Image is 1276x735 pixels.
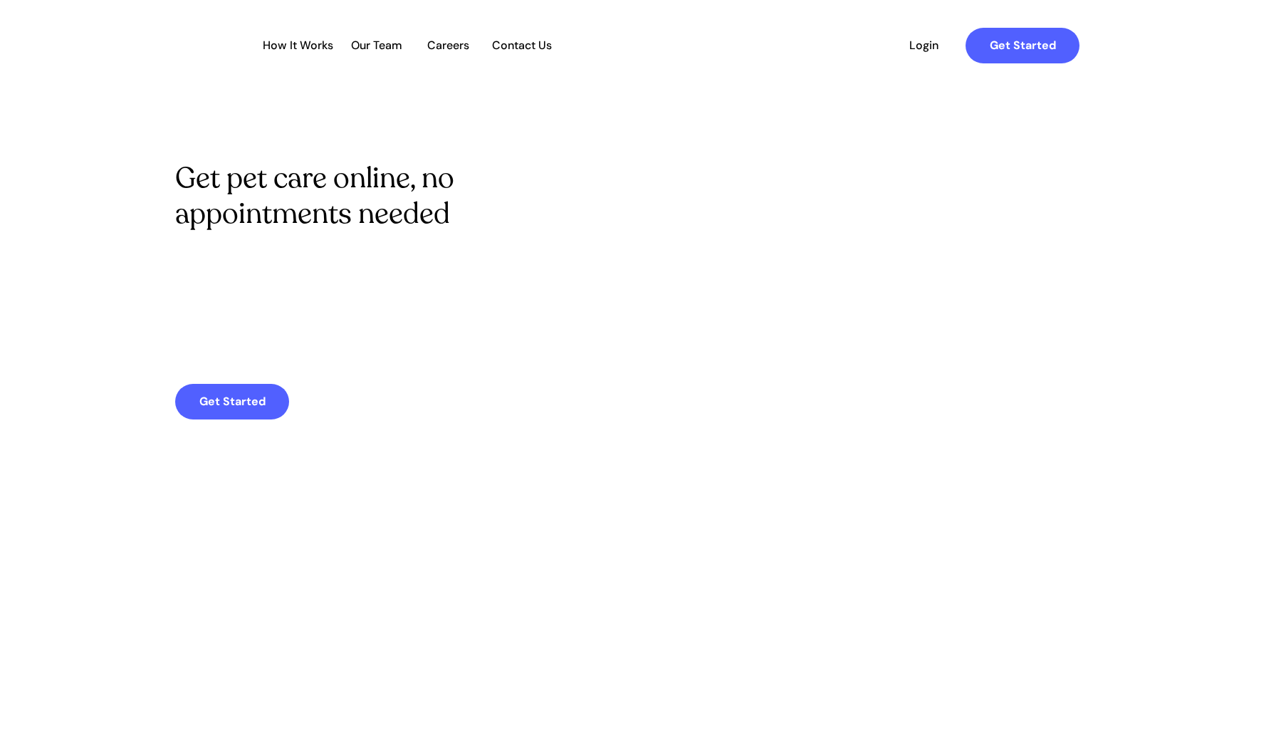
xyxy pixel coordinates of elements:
[891,28,956,63] a: Login
[342,38,412,53] a: Our Team
[342,38,412,52] span: Our Team
[175,159,454,233] span: Get pet care online, no appointments needed
[484,38,559,52] span: Contact Us
[990,38,1056,53] strong: Get Started
[413,38,483,52] span: Careers
[256,38,340,53] a: How It Works
[256,38,340,52] span: How It Works
[891,38,956,52] span: Login
[484,38,559,53] a: Contact Us
[199,394,266,409] strong: Get Started
[413,38,483,53] a: Careers
[966,28,1079,63] a: Get Started
[175,384,289,419] a: Get Started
